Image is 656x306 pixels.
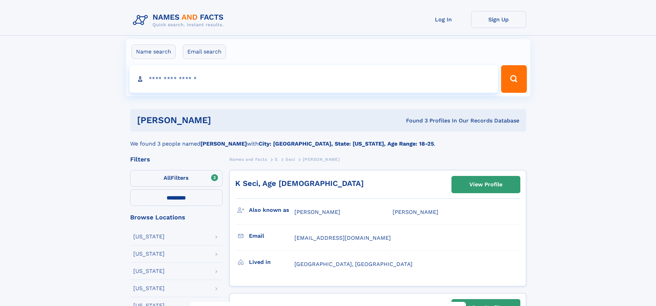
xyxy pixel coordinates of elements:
div: Found 3 Profiles In Our Records Database [309,117,519,125]
div: We found 3 people named with . [130,131,526,148]
span: [EMAIL_ADDRESS][DOMAIN_NAME] [294,235,391,241]
a: Names and Facts [229,155,267,164]
div: [US_STATE] [133,268,165,274]
a: Seci [285,155,295,164]
h3: Email [249,230,294,242]
span: [PERSON_NAME] [393,209,438,215]
input: search input [129,65,498,93]
span: All [164,175,171,181]
span: [PERSON_NAME] [294,209,340,215]
a: Sign Up [471,11,526,28]
b: City: [GEOGRAPHIC_DATA], State: [US_STATE], Age Range: 18-25 [259,140,434,147]
a: S [275,155,278,164]
a: Log In [416,11,471,28]
label: Email search [183,45,226,59]
label: Name search [132,45,176,59]
div: [US_STATE] [133,286,165,291]
button: Search Button [501,65,527,93]
div: Browse Locations [130,214,222,220]
div: View Profile [469,177,502,193]
div: [US_STATE] [133,234,165,239]
span: Seci [285,157,295,162]
h1: [PERSON_NAME] [137,116,309,125]
h3: Also known as [249,204,294,216]
b: [PERSON_NAME] [200,140,247,147]
a: View Profile [452,176,520,193]
img: Logo Names and Facts [130,11,229,30]
label: Filters [130,170,222,187]
h3: Lived in [249,256,294,268]
span: [GEOGRAPHIC_DATA], [GEOGRAPHIC_DATA] [294,261,413,267]
div: [US_STATE] [133,251,165,257]
a: K Seci, Age [DEMOGRAPHIC_DATA] [235,179,364,188]
div: Filters [130,156,222,162]
span: S [275,157,278,162]
span: [PERSON_NAME] [303,157,340,162]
